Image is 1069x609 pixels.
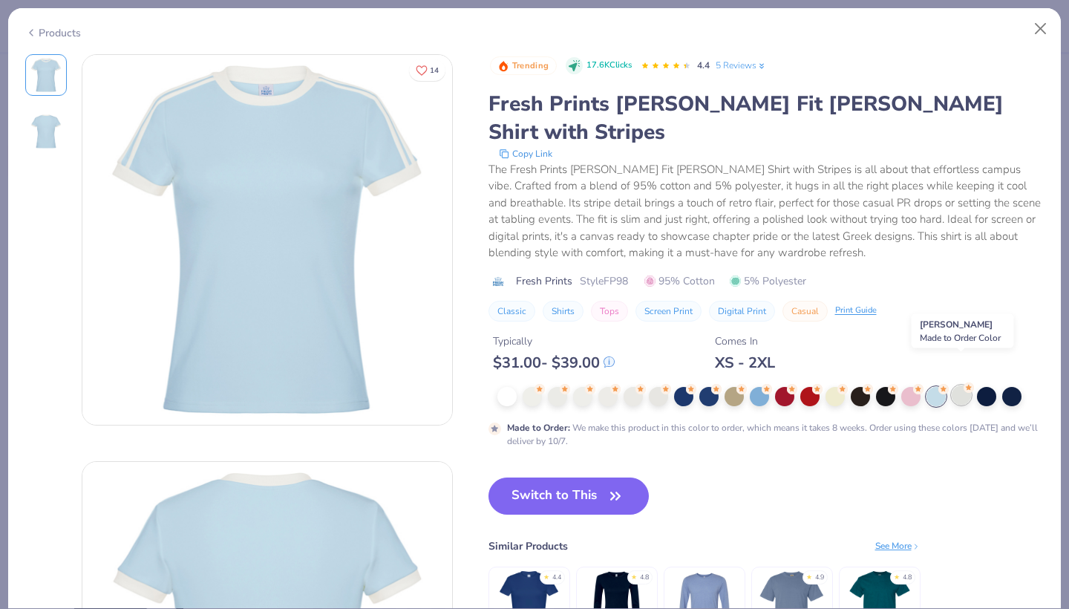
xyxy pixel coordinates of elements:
div: We make this product in this color to order, which means it takes 8 weeks. Order using these colo... [507,421,1045,448]
strong: Made to Order : [507,422,570,434]
button: Casual [782,301,828,322]
button: Classic [488,301,535,322]
div: XS - 2XL [715,354,775,372]
div: Comes In [715,333,775,349]
div: Print Guide [835,304,877,317]
img: brand logo [488,276,509,287]
div: [PERSON_NAME] [912,314,1014,348]
button: Close [1027,15,1055,43]
div: 4.4 Stars [641,54,691,78]
div: 4.8 [640,573,649,583]
button: Switch to This [488,478,650,515]
span: 4.4 [697,59,710,71]
div: Fresh Prints [PERSON_NAME] Fit [PERSON_NAME] Shirt with Stripes [488,90,1045,146]
div: The Fresh Prints [PERSON_NAME] Fit [PERSON_NAME] Shirt with Stripes is all about that effortless ... [488,161,1045,261]
button: Tops [591,301,628,322]
img: Front [28,57,64,93]
span: Style FP98 [580,273,628,289]
span: Trending [512,62,549,70]
div: 4.8 [903,573,912,583]
img: Front [82,55,452,425]
div: Typically [493,333,615,349]
button: copy to clipboard [494,146,557,161]
img: Trending sort [497,60,509,72]
button: Digital Print [709,301,775,322]
div: 4.9 [815,573,824,583]
div: ★ [631,573,637,579]
div: Similar Products [488,538,568,554]
div: 4.4 [552,573,561,583]
img: Back [28,114,64,149]
span: 14 [430,67,439,74]
span: 95% Cotton [644,273,715,289]
div: See More [875,539,921,553]
div: ★ [806,573,812,579]
div: ★ [543,573,549,579]
button: Shirts [543,301,583,322]
button: Badge Button [490,56,557,76]
button: Like [409,59,445,81]
div: ★ [894,573,900,579]
span: Made to Order Color [920,332,1001,344]
div: Products [25,25,81,41]
span: 5% Polyester [730,273,806,289]
a: 5 Reviews [716,59,767,72]
div: $ 31.00 - $ 39.00 [493,354,615,372]
span: 17.6K Clicks [586,59,632,72]
span: Fresh Prints [516,273,572,289]
button: Screen Print [635,301,702,322]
